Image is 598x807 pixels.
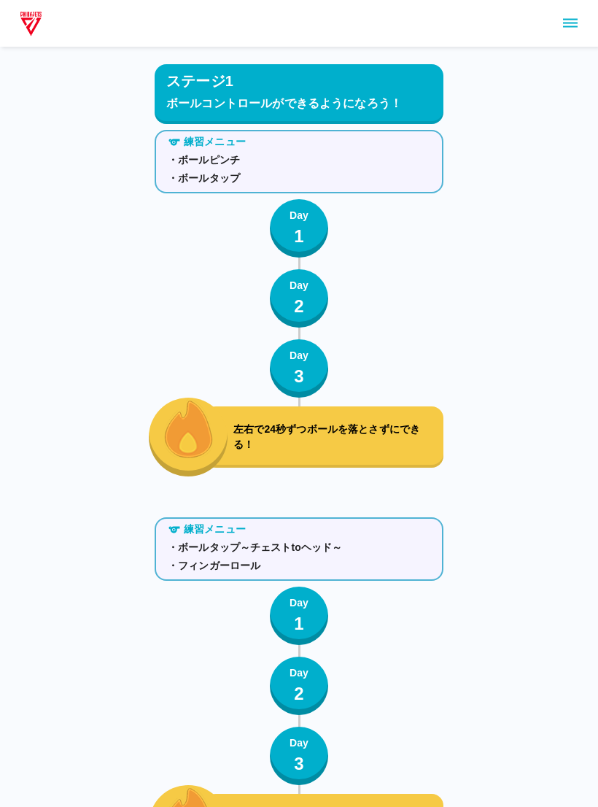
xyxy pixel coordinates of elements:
button: Day1 [270,587,328,645]
button: Day2 [270,269,328,328]
p: Day [290,348,308,363]
button: fire_icon [149,398,228,476]
button: Day3 [270,339,328,398]
img: fire_icon [164,398,213,458]
button: Day1 [270,199,328,258]
p: Day [290,278,308,293]
img: dummy [18,9,44,38]
button: Day3 [270,727,328,785]
p: 1 [294,611,304,637]
p: ・ボールタップ～チェストtoヘッド～ [168,540,430,555]
p: Day [290,208,308,223]
p: 練習メニュー [184,522,246,537]
p: 練習メニュー [184,134,246,150]
p: 3 [294,363,304,390]
p: 左右で24秒ずつボールを落とさずにできる！ [233,422,438,452]
p: ステージ1 [166,70,233,92]
p: Day [290,735,308,751]
p: ・ボールピンチ [168,152,430,168]
p: Day [290,595,308,611]
button: Day2 [270,657,328,715]
p: ・ボールタップ [168,171,430,186]
button: sidemenu [558,11,583,36]
p: 1 [294,223,304,250]
p: ボールコントロールができるようになろう！ [166,95,432,112]
p: 3 [294,751,304,777]
p: 2 [294,681,304,707]
p: Day [290,665,308,681]
p: ・フィンガーロール [168,558,430,574]
p: 2 [294,293,304,320]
